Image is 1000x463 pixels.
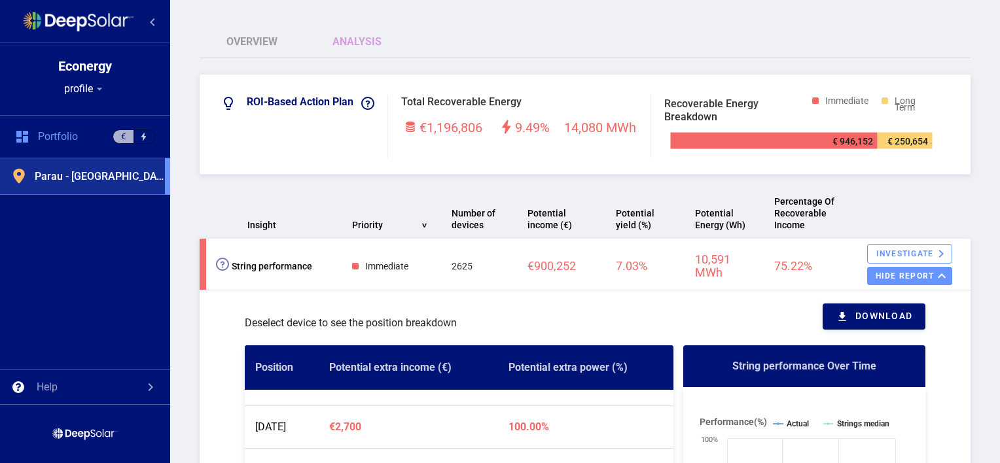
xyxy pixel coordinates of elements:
[319,345,498,390] th: Potential extra income (€)
[352,219,383,231] div: Priority
[855,310,912,323] span: download
[247,95,353,111] div: ROI-based Action Plan
[700,417,767,427] tspan: Performance(%)
[365,263,408,269] div: Immediate
[304,26,409,58] a: Analysis
[319,406,498,449] td: €2,700
[664,97,812,124] div: Recoverable Energy Breakdown
[774,259,812,273] span: 75.22%
[245,303,925,330] div: Deselect device to see the position breakdown
[787,419,809,428] tspan: Actual
[940,274,944,279] mat-icon: keyboard_arrow_up
[507,188,596,239] th: Potential income (€)
[37,381,58,394] div: Help
[420,118,482,137] span: €1,196,806
[595,188,674,239] th: Potential yield (%)
[245,345,319,390] th: Position
[35,170,165,183] span: Parau - Romania
[753,188,846,239] th: Percentage Of Recoverable Income
[143,379,158,395] mat-icon: chevron_right
[729,345,880,387] div: String performance Over Time
[882,97,937,124] div: Long Term
[58,60,112,73] div: Econergy
[867,244,952,264] div: Investigate
[232,260,312,272] div: String performance
[401,95,651,109] div: Total Recoverable Energy
[64,82,93,95] span: profile
[93,82,106,95] mat-icon: arrow_drop_down
[200,26,304,58] a: Overview
[701,436,718,444] text: 100%
[226,188,331,239] th: Insight
[832,136,873,146] tspan: € 946,152
[498,345,673,390] th: Potential extra power (%)
[695,252,730,280] span: 10,591 MWh
[616,259,647,273] span: 7.03%
[564,118,636,137] span: 14,080 MWh
[431,188,507,239] th: Number of devices
[674,188,753,239] th: Potential Energy (Wh)
[145,14,160,30] mat-icon: chevron_left
[452,260,507,273] div: 2625
[939,252,944,256] mat-icon: keyboard_arrow_right
[812,97,868,124] div: Immediate
[515,118,550,137] span: 9.49%
[887,136,928,146] tspan: € 250,654
[245,406,319,449] td: [DATE]
[38,130,78,143] span: Portfolio
[527,260,596,273] div: €900,252
[113,129,134,144] div: €
[837,419,889,428] tspan: Strings median
[418,223,430,228] div: >
[867,267,952,285] div: hide report
[498,406,673,449] td: 100.00%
